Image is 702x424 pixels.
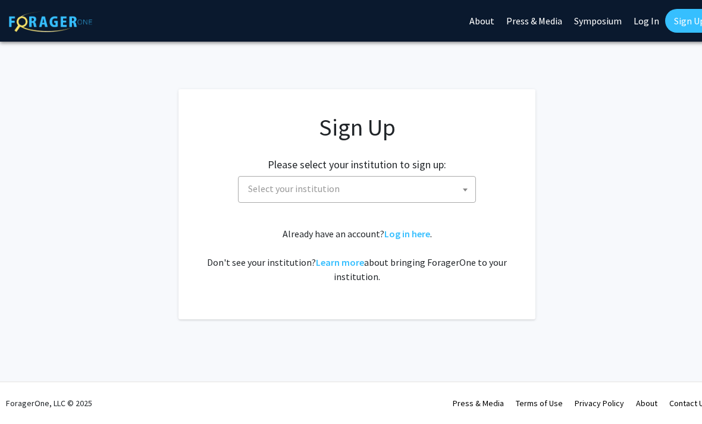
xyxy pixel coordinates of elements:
[384,228,430,240] a: Log in here
[248,183,340,194] span: Select your institution
[316,256,364,268] a: Learn more about bringing ForagerOne to your institution
[202,113,512,142] h1: Sign Up
[9,11,92,32] img: ForagerOne Logo
[243,177,475,201] span: Select your institution
[238,176,476,203] span: Select your institution
[636,398,657,409] a: About
[202,227,512,284] div: Already have an account? . Don't see your institution? about bringing ForagerOne to your institut...
[575,398,624,409] a: Privacy Policy
[516,398,563,409] a: Terms of Use
[268,158,446,171] h2: Please select your institution to sign up:
[453,398,504,409] a: Press & Media
[6,382,92,424] div: ForagerOne, LLC © 2025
